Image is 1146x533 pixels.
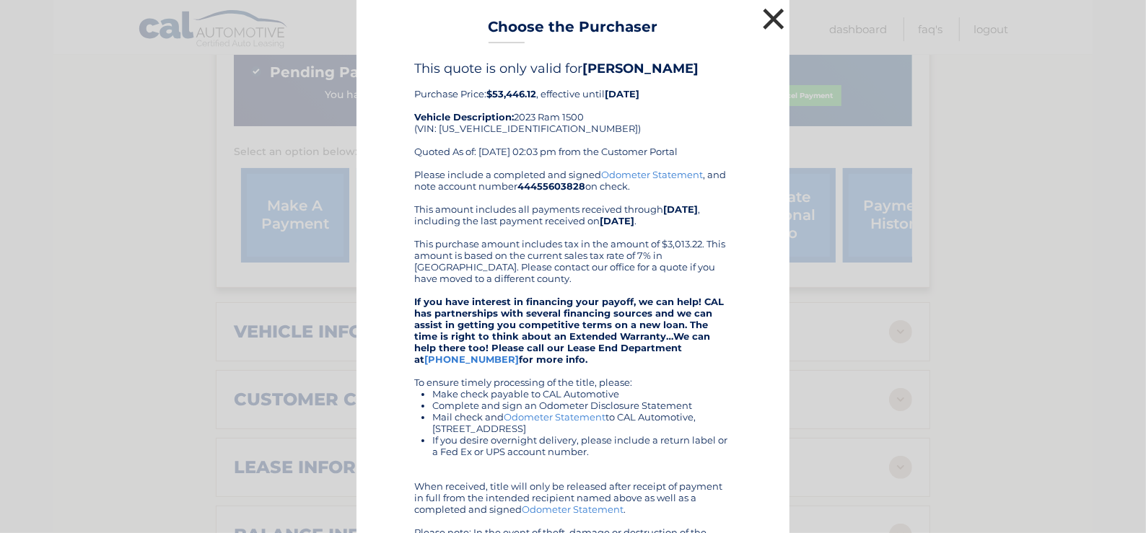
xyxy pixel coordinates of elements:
[663,203,698,215] b: [DATE]
[600,215,634,226] b: [DATE]
[432,411,732,434] li: Mail check and to CAL Automotive, [STREET_ADDRESS]
[489,18,658,43] h3: Choose the Purchaser
[432,388,732,400] li: Make check payable to CAL Automotive
[759,4,788,33] button: ×
[424,353,519,365] a: [PHONE_NUMBER]
[582,61,699,76] b: [PERSON_NAME]
[601,169,703,180] a: Odometer Statement
[605,88,639,100] b: [DATE]
[414,296,724,365] strong: If you have interest in financing your payoff, we can help! CAL has partnerships with several fin...
[414,111,514,123] strong: Vehicle Description:
[486,88,536,100] b: $53,446.12
[432,434,732,457] li: If you desire overnight delivery, please include a return label or a Fed Ex or UPS account number.
[414,61,732,169] div: Purchase Price: , effective until 2023 Ram 1500 (VIN: [US_VEHICLE_IDENTIFICATION_NUMBER]) Quoted ...
[522,503,624,515] a: Odometer Statement
[414,61,732,76] h4: This quote is only valid for
[432,400,732,411] li: Complete and sign an Odometer Disclosure Statement
[517,180,585,192] b: 44455603828
[504,411,605,423] a: Odometer Statement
